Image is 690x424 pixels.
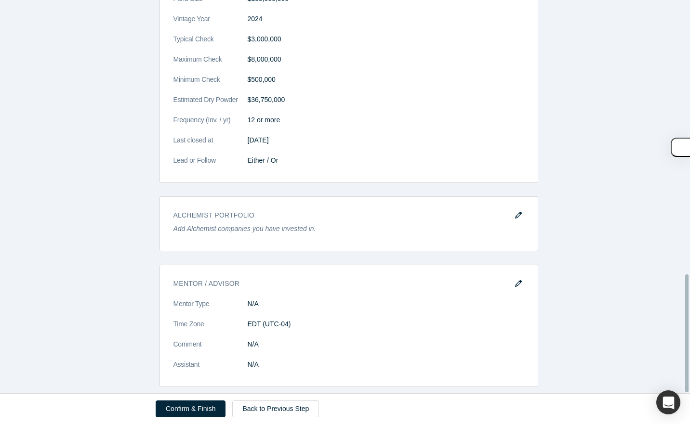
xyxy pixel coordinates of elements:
[248,339,524,349] dd: N/A
[232,400,319,417] a: Back to Previous Step
[248,299,524,309] dd: N/A
[248,319,524,329] dd: EDT (UTC-04)
[173,224,524,234] p: Add Alchemist companies you have invested in.
[248,54,524,64] dd: $8,000,000
[173,339,248,360] dt: Comment
[173,54,248,75] dt: Maximum Check
[248,115,524,125] dd: 12 or more
[248,34,524,44] dd: $3,000,000
[156,400,226,417] button: Confirm & Finish
[173,115,248,135] dt: Frequency (Inv. / yr)
[173,14,248,34] dt: Vintage Year
[173,155,248,176] dt: Lead or Follow
[173,319,248,339] dt: Time Zone
[173,75,248,95] dt: Minimum Check
[173,95,248,115] dt: Estimated Dry Powder
[173,279,511,289] h3: Mentor / Advisor
[248,14,524,24] dd: 2024
[173,135,248,155] dt: Last closed at
[248,360,524,370] dd: N/A
[173,360,248,380] dt: Assistant
[173,299,248,319] dt: Mentor Type
[248,135,524,145] dd: [DATE]
[173,34,248,54] dt: Typical Check
[248,75,524,85] dd: $500,000
[248,95,524,105] dd: $36,750,000
[248,155,524,166] dd: Either / Or
[173,210,511,220] h3: Alchemist Portfolio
